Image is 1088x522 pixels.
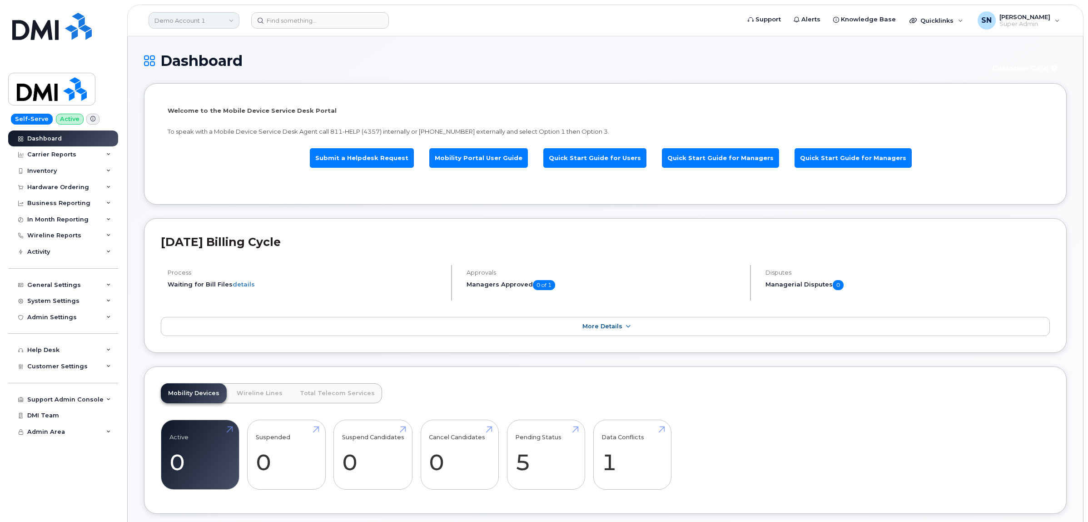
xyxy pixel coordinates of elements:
[429,425,490,485] a: Cancel Candidates 0
[582,323,622,330] span: More Details
[985,60,1067,76] button: Customer Card
[168,280,443,289] li: Waiting for Bill Files
[144,53,980,69] h1: Dashboard
[515,425,576,485] a: Pending Status 5
[429,148,528,168] a: Mobility Portal User Guide
[795,148,912,168] a: Quick Start Guide for Managers
[467,269,742,276] h4: Approvals
[765,269,1050,276] h4: Disputes
[256,425,317,485] a: Suspended 0
[168,127,1043,136] p: To speak with a Mobile Device Service Desk Agent call 811-HELP (4357) internally or [PHONE_NUMBER...
[467,280,742,290] h5: Managers Approved
[765,280,1050,290] h5: Managerial Disputes
[161,383,227,403] a: Mobility Devices
[168,269,443,276] h4: Process
[161,235,1050,249] h2: [DATE] Billing Cycle
[533,280,555,290] span: 0 of 1
[833,280,844,290] span: 0
[342,425,404,485] a: Suspend Candidates 0
[233,281,255,288] a: details
[168,106,1043,115] p: Welcome to the Mobile Device Service Desk Portal
[169,425,231,485] a: Active 0
[310,148,414,168] a: Submit a Helpdesk Request
[229,383,290,403] a: Wireline Lines
[543,148,646,168] a: Quick Start Guide for Users
[601,425,663,485] a: Data Conflicts 1
[293,383,382,403] a: Total Telecom Services
[662,148,779,168] a: Quick Start Guide for Managers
